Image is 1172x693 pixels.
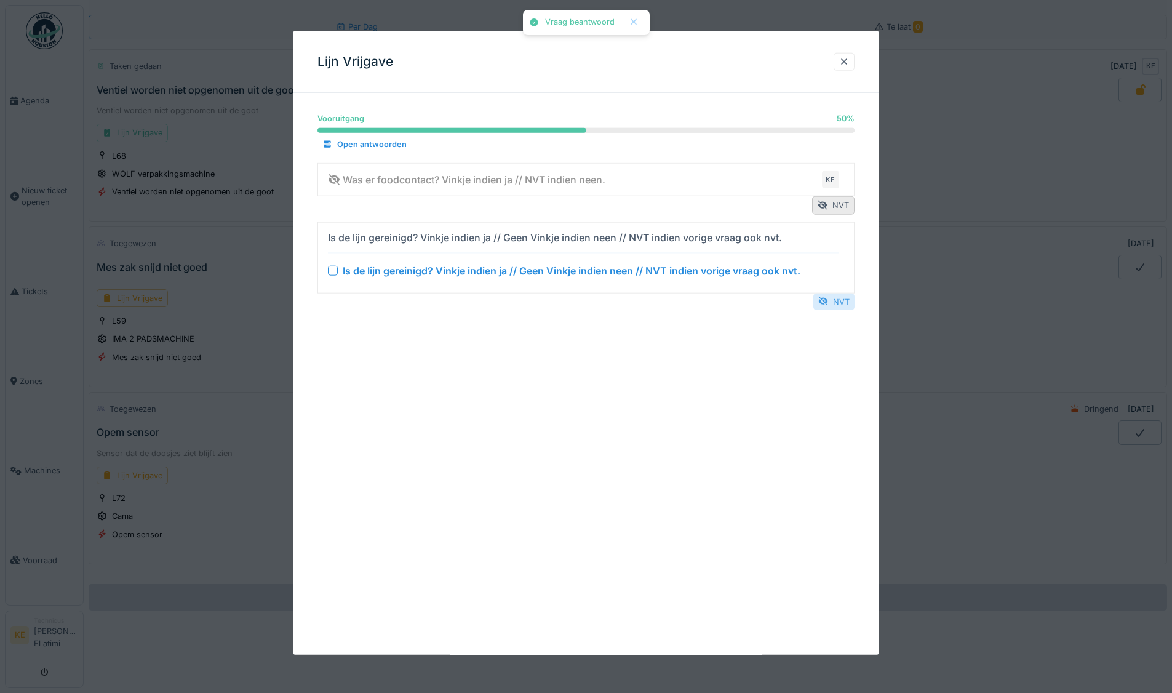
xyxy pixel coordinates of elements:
[812,196,855,214] div: NVT
[317,54,393,70] h3: Lijn Vrijgave
[545,17,615,28] div: Vraag beantwoord
[822,171,839,188] div: KE
[343,263,800,278] div: Is de lijn gereinigd? Vinkje indien ja // Geen Vinkje indien neen // NVT indien vorige vraag ook ...
[813,293,855,310] div: NVT
[317,136,412,153] div: Open antwoorden
[328,230,782,244] div: Is de lijn gereinigd? Vinkje indien ja // Geen Vinkje indien neen // NVT indien vorige vraag ook ...
[323,227,849,287] summary: Is de lijn gereinigd? Vinkje indien ja // Geen Vinkje indien neen // NVT indien vorige vraag ook ...
[328,172,605,187] div: Was er foodcontact? Vinkje indien ja // NVT indien neen.
[317,128,855,133] progress: 50 %
[323,168,849,191] summary: Was er foodcontact? Vinkje indien ja // NVT indien neen.KE
[317,113,364,124] div: Vooruitgang
[837,113,855,124] div: 50 %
